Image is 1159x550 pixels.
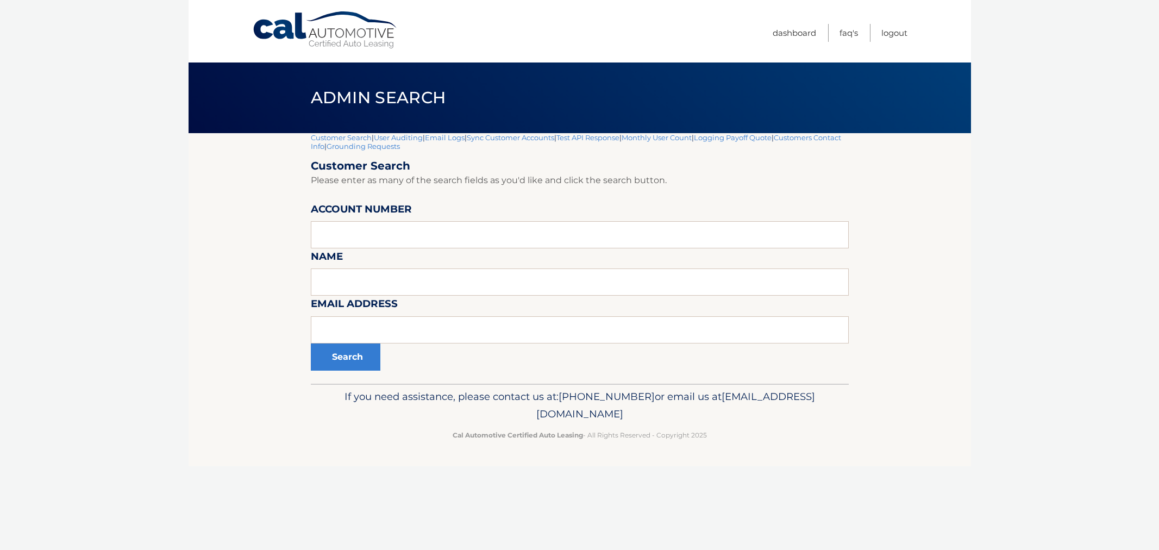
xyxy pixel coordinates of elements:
a: FAQ's [840,24,858,42]
a: Logging Payoff Quote [694,133,772,142]
strong: Cal Automotive Certified Auto Leasing [453,431,583,439]
p: If you need assistance, please contact us at: or email us at [318,388,842,423]
a: Cal Automotive [252,11,399,49]
p: - All Rights Reserved - Copyright 2025 [318,429,842,441]
a: Logout [881,24,907,42]
span: Admin Search [311,87,446,108]
button: Search [311,343,380,371]
a: Test API Response [556,133,619,142]
h2: Customer Search [311,159,849,173]
label: Account Number [311,201,412,221]
a: Dashboard [773,24,816,42]
span: [PHONE_NUMBER] [559,390,655,403]
div: | | | | | | | | [311,133,849,384]
a: Sync Customer Accounts [467,133,554,142]
label: Email Address [311,296,398,316]
a: Customer Search [311,133,372,142]
a: User Auditing [374,133,423,142]
label: Name [311,248,343,268]
p: Please enter as many of the search fields as you'd like and click the search button. [311,173,849,188]
a: Customers Contact Info [311,133,841,151]
a: Monthly User Count [622,133,692,142]
a: Grounding Requests [327,142,400,151]
a: Email Logs [425,133,465,142]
